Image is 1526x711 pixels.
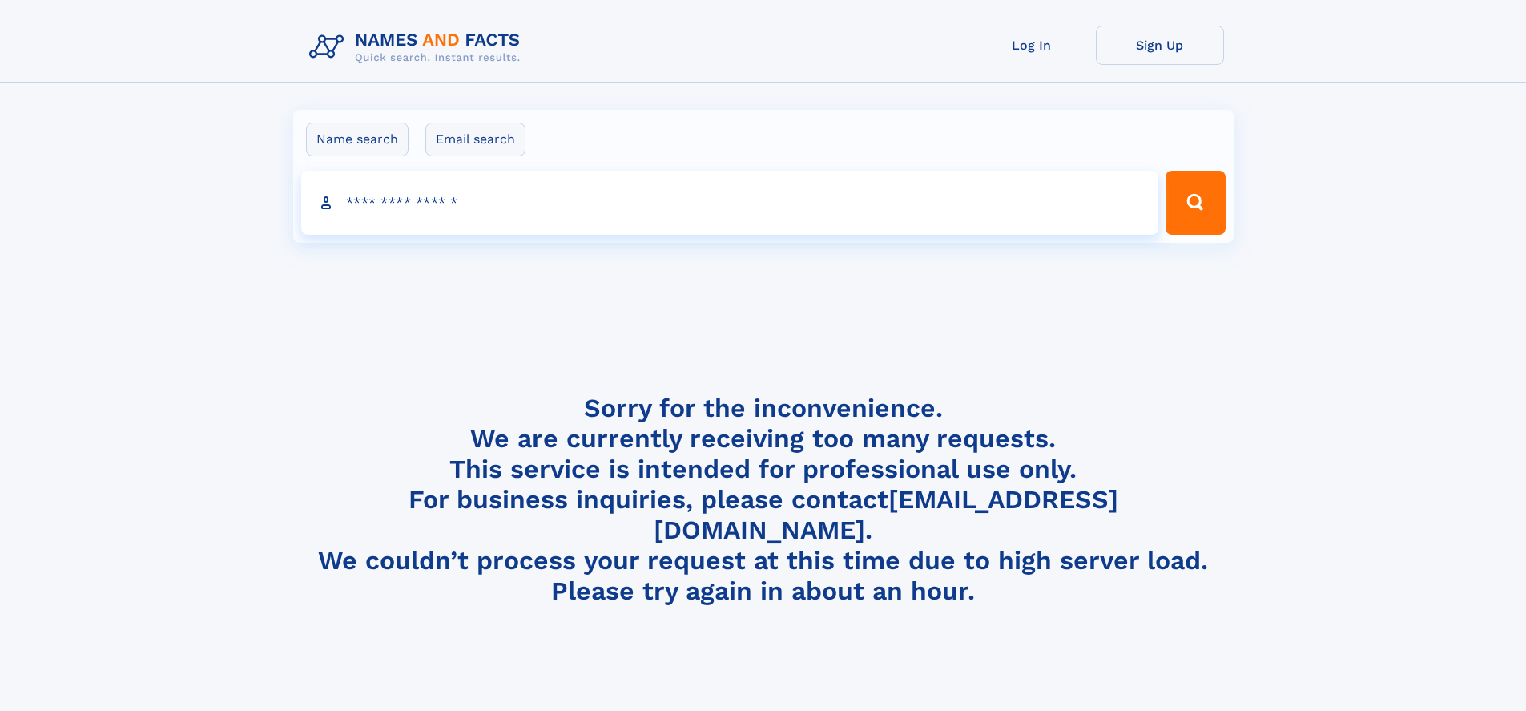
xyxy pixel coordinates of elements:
[654,484,1118,545] a: [EMAIL_ADDRESS][DOMAIN_NAME]
[306,123,409,156] label: Name search
[303,393,1224,607] h4: Sorry for the inconvenience. We are currently receiving too many requests. This service is intend...
[303,26,533,69] img: Logo Names and Facts
[425,123,525,156] label: Email search
[301,171,1159,235] input: search input
[1166,171,1225,235] button: Search Button
[968,26,1096,65] a: Log In
[1096,26,1224,65] a: Sign Up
